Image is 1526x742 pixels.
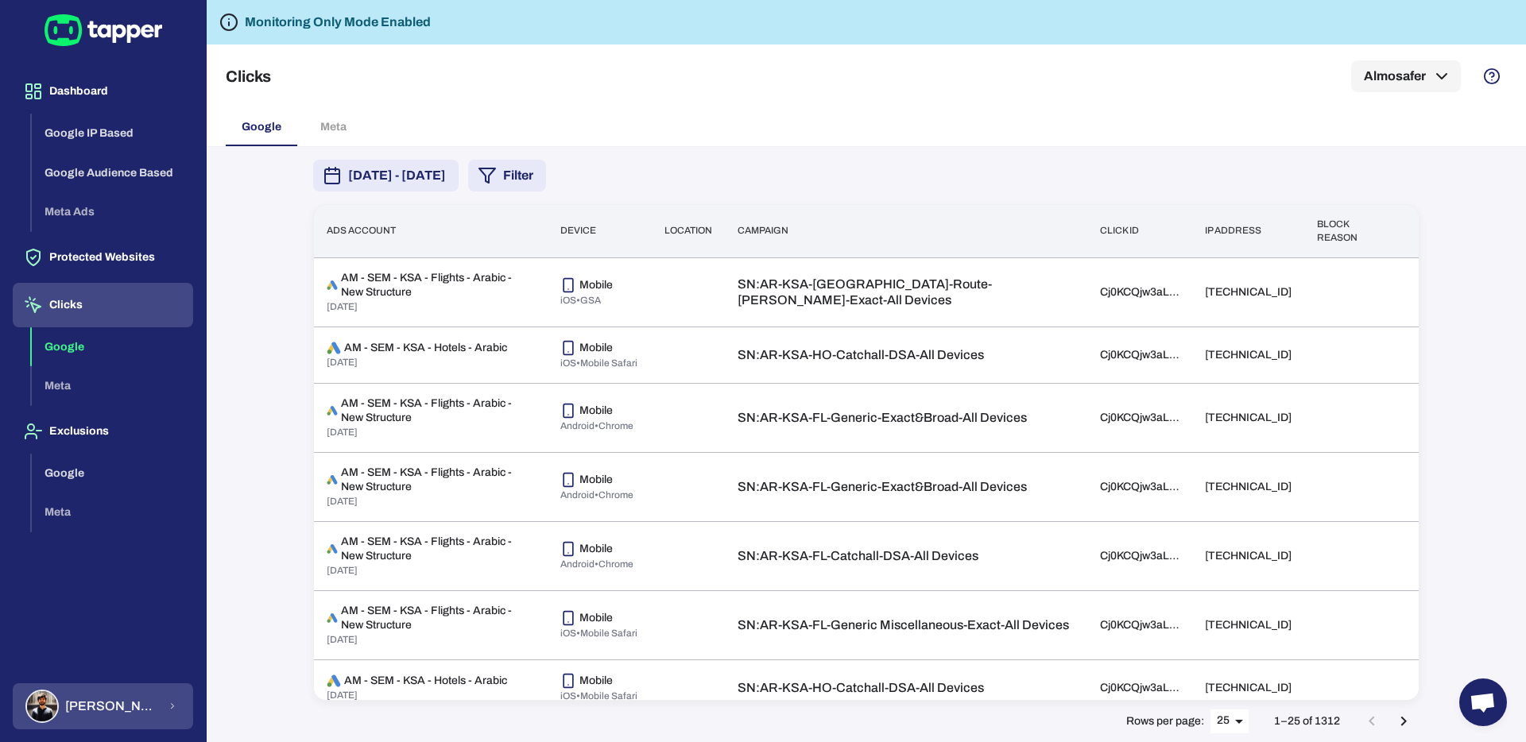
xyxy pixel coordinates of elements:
p: AM - SEM - KSA - Flights - Arabic - New Structure [341,396,535,425]
div: 25 [1210,709,1249,732]
p: Rows per page: [1126,714,1204,728]
button: Google IP Based [32,114,193,153]
span: iOS • GSA [560,295,601,306]
div: Cj0KCQjw3aLHBhDTARIsAIRij59Eg1FCbFhYZlFhkf89y13iepT65i4Sj7ENQBFjAZ5_23_A_rMFq64aAlokEALw_wcB [1100,285,1179,300]
a: Protected Websites [13,249,193,263]
td: [TECHNICAL_ID] [1192,521,1304,590]
div: Open chat [1459,678,1507,726]
span: [DATE] - [DATE] [348,166,446,185]
img: Syed Zaidi [27,691,57,721]
td: [TECHNICAL_ID] [1192,257,1304,327]
p: SN:AR-KSA-FL-Generic-Exact&Broad-All Devices [738,410,1075,426]
span: [DATE] [327,565,358,576]
p: Mobile [579,611,613,625]
button: Almosafer [1351,60,1461,92]
div: Cj0KCQjw3aLHBhDTARIsAIRij589Xw7zvqjDE2H5uZI3Ly57sdpEjjJkVJb2CwJCpEoMddoT6nvrF48aAjo7EALw_wcB [1100,411,1179,425]
button: Go to next page [1388,705,1419,737]
p: AM - SEM - KSA - Flights - Arabic - New Structure [341,271,535,300]
h5: Clicks [226,67,271,86]
a: Dashboard [13,83,193,97]
th: Ads account [314,205,548,257]
span: [DATE] [327,301,358,312]
div: Cj0KCQjw3aLHBhDTARIsAIRij58z6t-P8ePwKBVyBQi3qwN0SYFbK46YQ00eICi25Z-Wiv05aYmqQycaAnGpEALw_wcB [1100,681,1179,695]
p: SN:AR-KSA-HO-Catchall-DSA-All Devices [738,680,1075,696]
a: Google Audience Based [32,164,193,178]
td: [TECHNICAL_ID] [1192,327,1304,383]
div: Cj0KCQjw3aLHBhDTARIsAIRij59aHFP9w_xSa9vj6FAgjYQPYDxPpP0Vq-fx-lYG1Mi-bTw7of8h8KUaAmoTEALw_wcB [1100,480,1179,494]
th: Campaign [725,205,1087,257]
p: Mobile [579,341,613,355]
p: AM - SEM - KSA - Hotels - Arabic [344,674,507,688]
th: IP address [1192,205,1304,257]
button: Syed Zaidi[PERSON_NAME] [PERSON_NAME] [13,683,193,729]
span: [DATE] [327,634,358,645]
a: Exclusions [13,423,193,437]
p: AM - SEM - KSA - Flights - Arabic - New Structure [341,604,535,632]
p: SN:AR-KSA-FL-Generic Miscellaneous-Exact-All Devices [738,617,1075,633]
p: SN:AR-KSA-HO-Catchall-DSA-All Devices [738,347,1075,363]
button: Protected Websites [13,235,193,280]
button: [DATE] - [DATE] [313,160,459,191]
span: Android • Chrome [560,489,633,500]
th: Click id [1087,205,1192,257]
a: Google [32,465,193,478]
th: Block reason [1304,205,1393,257]
p: AM - SEM - KSA - Hotels - Arabic [344,341,507,355]
th: Location [652,205,725,257]
button: Google [32,454,193,493]
th: Device [548,205,652,257]
button: Google [32,327,193,367]
button: Exclusions [13,409,193,454]
span: Android • Chrome [560,420,633,431]
td: [TECHNICAL_ID] [1192,590,1304,659]
span: [PERSON_NAME] [PERSON_NAME] [65,698,158,714]
p: AM - SEM - KSA - Flights - Arabic - New Structure [341,466,535,494]
span: iOS • Mobile Safari [560,690,637,701]
div: Cj0KCQjw3aLHBhDTARIsAIRij5_Y_UEAcgjBvqAFmGYNLenqqXobb52om1lf9QkCGzSOO5AZMxoBcZ4aAmztEALw_wcB [1100,348,1179,362]
p: Mobile [579,674,613,688]
svg: Tapper is not blocking any fraudulent activity for this domain [219,13,238,32]
span: iOS • Mobile Safari [560,628,637,639]
div: Cj0KCQjw3aLHBhDTARIsAIRij59QqEkduyu5MitADq1qxxgvVtlVJ03IDmLjoQm-3GmnxLXkw1EOrb0aAgI3EALw_wcB [1100,549,1179,563]
p: SN:AR-KSA-FL-Generic-Exact&Broad-All Devices [738,479,1075,495]
span: iOS • Mobile Safari [560,357,637,369]
td: [TECHNICAL_ID] [1192,452,1304,521]
p: SN:AR-KSA-[GEOGRAPHIC_DATA]-Route-[PERSON_NAME]-Exact-All Devices [738,276,1075,308]
p: 1–25 of 1312 [1274,714,1340,728]
a: Google [32,338,193,352]
a: Clicks [13,297,193,311]
span: [DATE] [327,690,358,701]
h6: Monitoring Only Mode Enabled [245,13,431,32]
a: Google IP Based [32,126,193,139]
span: [DATE] [327,496,358,507]
button: Filter [468,160,546,191]
p: Mobile [579,278,613,292]
button: Clicks [13,283,193,327]
span: [DATE] [327,357,358,368]
span: [DATE] [327,427,358,438]
button: Dashboard [13,69,193,114]
td: [TECHNICAL_ID] [1192,383,1304,452]
div: Cj0KCQjw3aLHBhDTARIsAIRij5-ikzf2k0ZEO77O4s0pywqdoI_tfRDT9zbamegYk8nxTVYRq23btzAaAs64EALw_wcB [1100,618,1179,632]
button: Google Audience Based [32,153,193,193]
p: SN:AR-KSA-FL-Catchall-DSA-All Devices [738,548,1075,564]
p: Mobile [579,473,613,487]
span: Google [242,120,281,134]
p: Mobile [579,404,613,418]
td: [TECHNICAL_ID] [1192,659,1304,716]
p: Mobile [579,542,613,556]
p: AM - SEM - KSA - Flights - Arabic - New Structure [341,535,535,563]
span: Android • Chrome [560,558,633,570]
